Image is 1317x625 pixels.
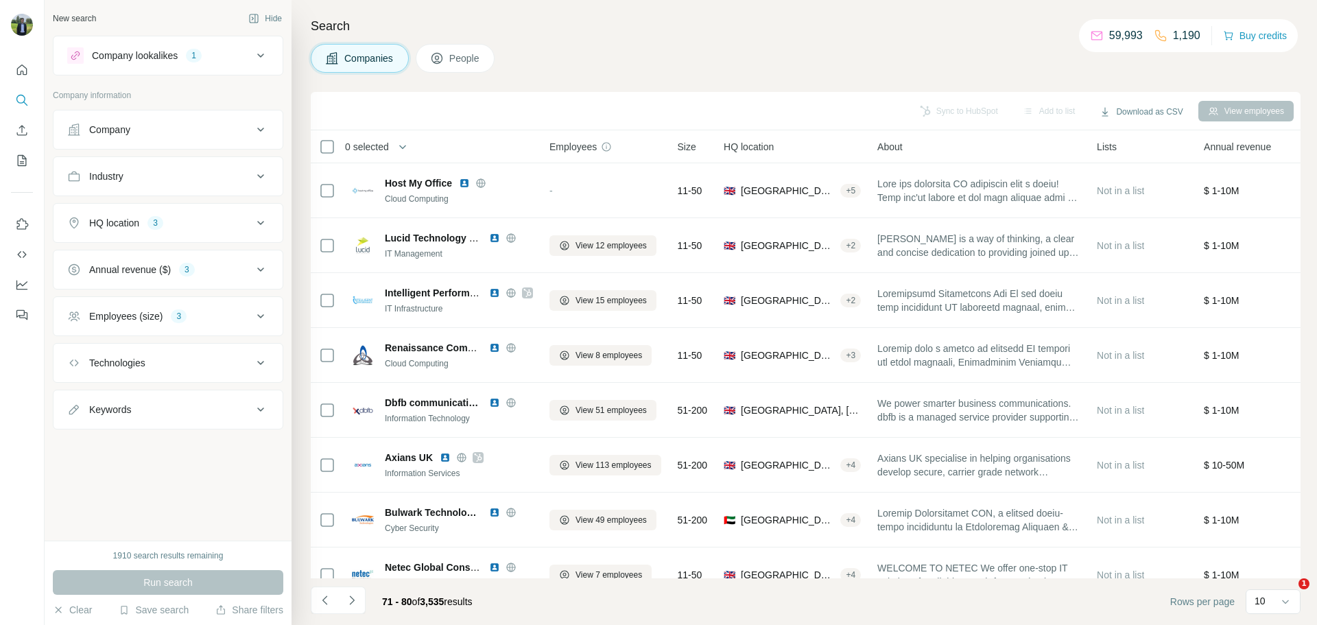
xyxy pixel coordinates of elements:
span: Not in a list [1097,515,1144,526]
button: Hide [239,8,292,29]
span: Lore ips dolorsita CO adipiscin elit s doeiu! Temp inc'ut labore et dol magn aliquae admi ve qui ... [877,177,1080,204]
div: New search [53,12,96,25]
div: + 4 [840,514,861,526]
button: Technologies [54,346,283,379]
span: 🇬🇧 [724,294,735,307]
span: Not in a list [1097,295,1144,306]
span: $ 10-50M [1204,460,1244,471]
div: + 2 [840,294,861,307]
button: Enrich CSV [11,118,33,143]
button: Employees (size)3 [54,300,283,333]
span: People [449,51,481,65]
span: 🇬🇧 [724,239,735,252]
span: 11-50 [678,568,702,582]
div: HQ location [89,216,139,230]
span: Loremip Dolorsitamet CON, a elitsed doeiu-tempo incididuntu la Etdoloremag Aliquaen & Admin Venia... [877,506,1080,534]
div: + 5 [840,185,861,197]
span: Loremip dolo s ametco ad elitsedd EI tempori utl etdol magnaali, Enimadminim Veniamqu Nostrude Ul... [877,342,1080,369]
span: $ 1-10M [1204,185,1239,196]
img: Logo of Bulwark Technologies [352,509,374,531]
span: View 113 employees [576,459,652,471]
div: + 3 [840,349,861,362]
span: Loremipsumd Sitametcons Adi El sed doeiu temp incididunt UT laboreetd magnaal, enimad min veniamq... [877,287,1080,314]
img: LinkedIn logo [489,287,500,298]
div: 1 [186,49,202,62]
span: [GEOGRAPHIC_DATA], [GEOGRAPHIC_DATA], [GEOGRAPHIC_DATA] [741,239,835,252]
button: View 49 employees [549,510,656,530]
button: Company lookalikes1 [54,39,283,72]
span: Not in a list [1097,569,1144,580]
span: Not in a list [1097,350,1144,361]
button: View 8 employees [549,345,652,366]
span: 🇬🇧 [724,184,735,198]
img: Avatar [11,14,33,36]
span: Not in a list [1097,185,1144,196]
button: My lists [11,148,33,173]
div: 1910 search results remaining [113,550,224,562]
div: Company lookalikes [92,49,178,62]
span: - [549,185,553,196]
div: Annual revenue ($) [89,263,171,276]
button: Quick start [11,58,33,82]
div: Company [89,123,130,137]
h4: Search [311,16,1301,36]
span: 51-200 [678,458,708,472]
div: Cloud Computing [385,357,533,370]
span: Rows per page [1170,595,1235,609]
span: [GEOGRAPHIC_DATA], [GEOGRAPHIC_DATA], [GEOGRAPHIC_DATA] [741,184,835,198]
p: 10 [1255,594,1266,608]
p: Company information [53,89,283,102]
span: 🇬🇧 [724,568,735,582]
img: LinkedIn logo [489,233,500,244]
button: Clear [53,603,92,617]
span: [PERSON_NAME] is a way of thinking, a clear and concise dedication to providing joined up busines... [877,232,1080,259]
div: Keywords [89,403,131,416]
span: [GEOGRAPHIC_DATA], [GEOGRAPHIC_DATA], [GEOGRAPHIC_DATA] [741,294,835,307]
span: 11-50 [678,239,702,252]
button: Industry [54,160,283,193]
span: [GEOGRAPHIC_DATA], [GEOGRAPHIC_DATA], [GEOGRAPHIC_DATA] [741,568,835,582]
span: View 12 employees [576,239,647,252]
span: About [877,140,903,154]
img: Logo of Dbfb communications [352,399,374,421]
span: $ 1-10M [1204,350,1239,361]
img: Logo of Axians UK [352,454,374,476]
button: View 12 employees [549,235,656,256]
button: Use Surfe API [11,242,33,267]
img: LinkedIn logo [459,178,470,189]
button: View 51 employees [549,400,656,421]
span: Employees [549,140,597,154]
div: Technologies [89,356,145,370]
span: Size [678,140,696,154]
button: Dashboard [11,272,33,297]
div: Information Technology [385,412,533,425]
img: Logo of Lucid Technology Solutions [352,235,374,257]
div: Cyber Security [385,522,533,534]
img: LinkedIn logo [489,397,500,408]
span: Axians UK specialise in helping organisations develop secure, carrier grade network connectivity ... [877,451,1080,479]
img: Logo of Intelligent Performance [352,290,374,311]
span: HQ location [724,140,774,154]
span: Not in a list [1097,405,1144,416]
button: View 113 employees [549,455,661,475]
span: Not in a list [1097,460,1144,471]
span: $ 1-10M [1204,295,1239,306]
button: Navigate to next page [338,587,366,614]
button: Use Surfe on LinkedIn [11,212,33,237]
button: HQ location3 [54,207,283,239]
div: + 4 [840,459,861,471]
span: Annual revenue [1204,140,1271,154]
span: 11-50 [678,294,702,307]
div: 3 [171,310,187,322]
img: LinkedIn logo [489,507,500,518]
img: Logo of Netec Global Consulting [352,564,374,586]
button: Search [11,88,33,113]
span: Lists [1097,140,1117,154]
span: 0 selected [345,140,389,154]
div: Employees (size) [89,309,163,323]
button: Feedback [11,303,33,327]
div: Industry [89,169,123,183]
span: 1 [1298,578,1309,589]
p: 1,190 [1173,27,1200,44]
span: $ 1-10M [1204,240,1239,251]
